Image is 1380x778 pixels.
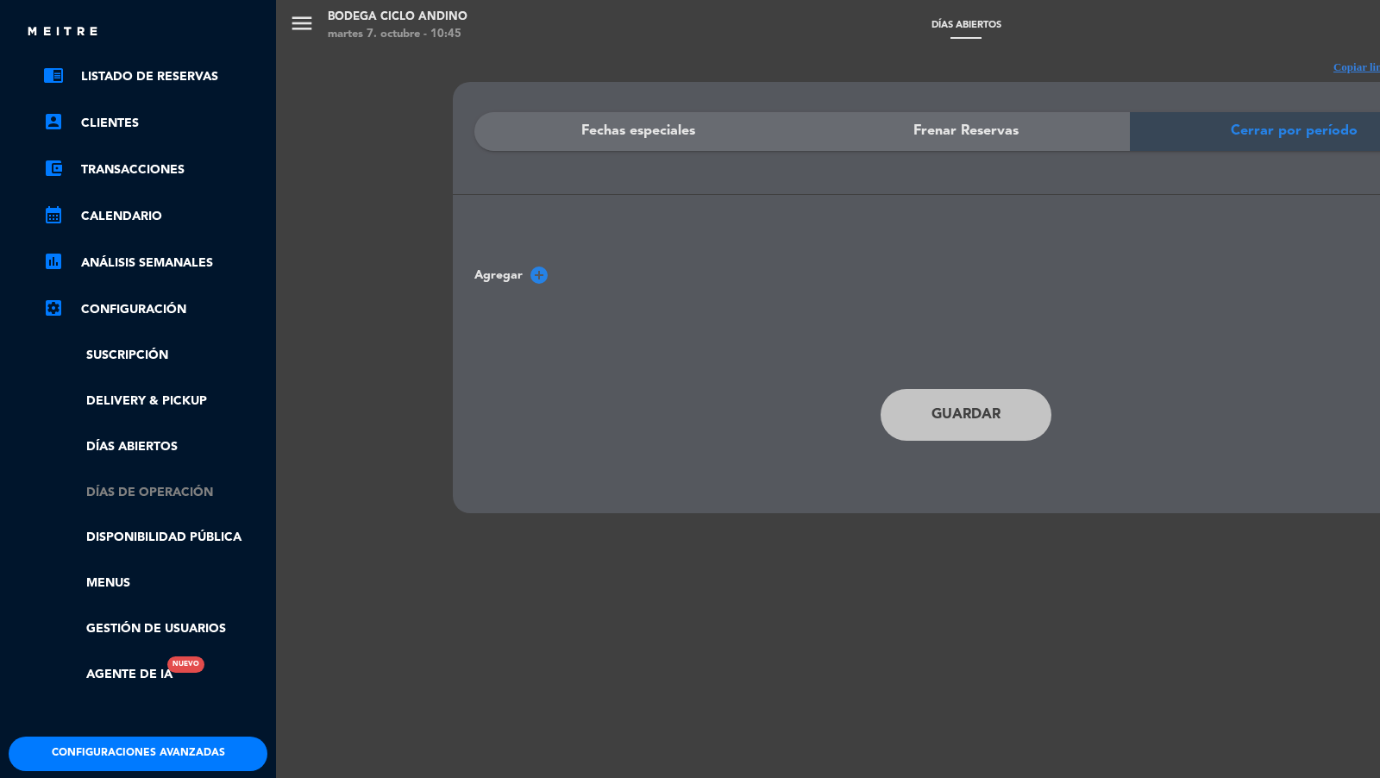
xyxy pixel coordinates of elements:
[43,392,267,411] a: Delivery & Pickup
[43,113,267,134] a: account_boxClientes
[43,111,64,132] i: account_box
[26,26,99,39] img: MEITRE
[43,253,267,273] a: assessmentANÁLISIS SEMANALES
[43,346,267,366] a: Suscripción
[43,206,267,227] a: calendar_monthCalendario
[43,528,267,548] a: Disponibilidad pública
[43,65,64,85] i: chrome_reader_mode
[43,619,267,639] a: Gestión de usuarios
[43,160,267,180] a: account_balance_walletTransacciones
[43,298,64,318] i: settings_applications
[43,66,267,87] a: chrome_reader_modeListado de Reservas
[43,158,64,179] i: account_balance_wallet
[43,665,172,685] a: Agente de IANuevo
[43,437,267,457] a: Días abiertos
[43,574,267,593] a: Menus
[9,737,267,771] button: Configuraciones avanzadas
[43,204,64,225] i: calendar_month
[43,251,64,272] i: assessment
[43,299,267,320] a: Configuración
[43,483,267,503] a: Días de Operación
[167,656,204,673] div: Nuevo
